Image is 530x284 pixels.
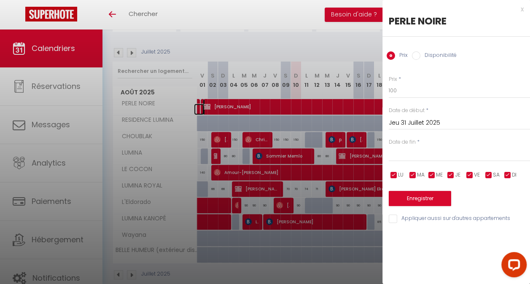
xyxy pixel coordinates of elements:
[389,138,416,146] label: Date de fin
[417,171,425,179] span: MA
[389,107,425,115] label: Date de début
[455,171,460,179] span: JE
[420,51,457,61] label: Disponibilité
[389,14,524,28] div: PERLE NOIRE
[389,191,451,206] button: Enregistrer
[512,171,517,179] span: DI
[474,171,480,179] span: VE
[436,171,443,179] span: ME
[398,171,404,179] span: LU
[495,249,530,284] iframe: LiveChat chat widget
[389,75,397,83] label: Prix
[382,4,524,14] div: x
[395,51,408,61] label: Prix
[493,171,500,179] span: SA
